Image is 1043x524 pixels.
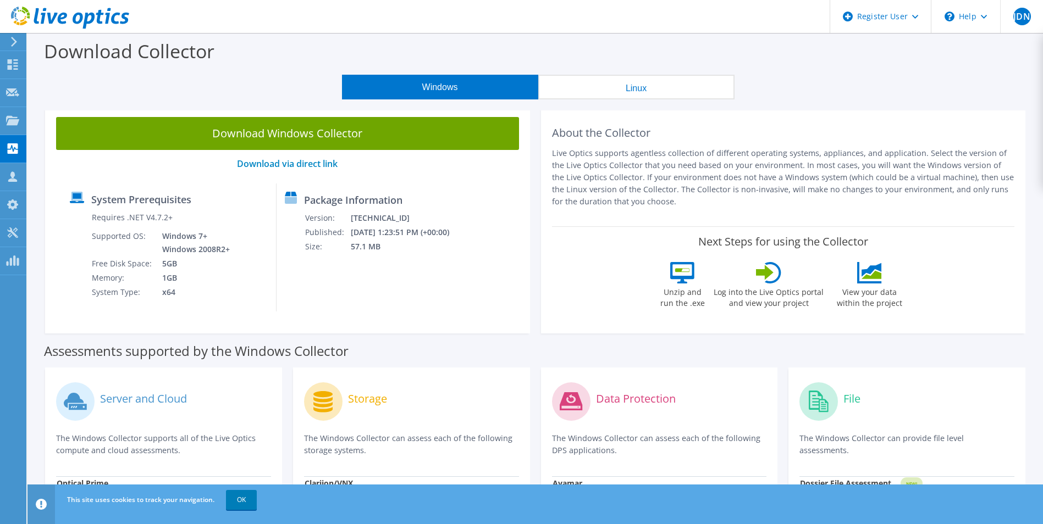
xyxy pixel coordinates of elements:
label: Storage [348,393,387,404]
label: Server and Cloud [100,393,187,404]
label: Assessments supported by the Windows Collector [44,345,349,356]
label: Requires .NET V4.7.2+ [92,212,173,223]
span: This site uses cookies to track your navigation. [67,495,214,504]
a: Download via direct link [237,158,338,170]
strong: Avamar [553,478,582,488]
p: The Windows Collector can assess each of the following DPS applications. [552,432,767,456]
td: System Type: [91,285,154,299]
h2: About the Collector [552,126,1015,140]
strong: Optical Prime [57,478,108,488]
td: Memory: [91,271,154,285]
td: Free Disk Space: [91,257,154,271]
td: 57.1 MB [350,239,464,254]
p: Live Optics supports agentless collection of different operating systems, appliances, and applica... [552,147,1015,208]
p: The Windows Collector can provide file level assessments. [799,432,1014,456]
strong: Clariion/VNX [305,478,353,488]
td: 1GB [154,271,232,285]
label: Unzip and run the .exe [657,283,708,309]
tspan: NEW! [906,481,917,487]
p: The Windows Collector supports all of the Live Optics compute and cloud assessments. [56,432,271,456]
td: 5GB [154,257,232,271]
td: Supported OS: [91,229,154,257]
label: Log into the Live Optics portal and view your project [713,283,824,309]
label: File [843,393,860,404]
td: Published: [305,225,350,239]
td: [DATE] 1:23:51 PM (+00:00) [350,225,464,239]
label: Next Steps for using the Collector [698,235,868,248]
label: View your data within the project [830,283,909,309]
label: System Prerequisites [91,194,191,205]
span: JDN [1013,8,1031,25]
a: OK [226,490,257,510]
td: Version: [305,211,350,225]
svg: \n [945,12,954,21]
label: Data Protection [596,393,676,404]
td: Size: [305,239,350,254]
td: [TECHNICAL_ID] [350,211,464,225]
td: Windows 7+ Windows 2008R2+ [154,229,232,257]
label: Package Information [304,194,402,205]
label: Download Collector [44,38,214,64]
td: x64 [154,285,232,299]
strong: Dossier File Assessment [800,478,891,488]
button: Linux [538,75,735,99]
p: The Windows Collector can assess each of the following storage systems. [304,432,519,456]
button: Windows [342,75,538,99]
a: Download Windows Collector [56,117,519,150]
